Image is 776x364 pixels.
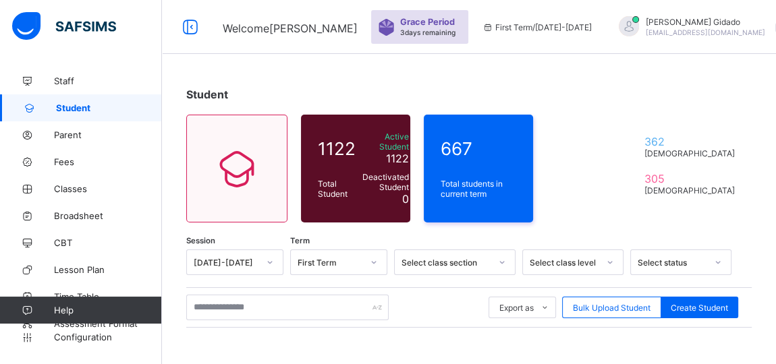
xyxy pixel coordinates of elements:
[646,28,765,36] span: [EMAIL_ADDRESS][DOMAIN_NAME]
[499,303,534,313] span: Export as
[441,138,516,159] span: 667
[362,172,409,192] span: Deactivated Student
[644,135,735,148] span: 362
[186,88,228,101] span: Student
[386,152,409,165] span: 1122
[402,192,409,206] span: 0
[54,156,162,167] span: Fees
[186,236,215,245] span: Session
[644,185,735,195] span: [DEMOGRAPHIC_DATA]
[441,179,516,199] span: Total students in current term
[54,237,162,248] span: CBT
[54,183,162,194] span: Classes
[54,291,162,302] span: Time Table
[54,305,161,315] span: Help
[482,22,592,32] span: session/term information
[400,28,455,36] span: 3 days remaining
[54,332,161,342] span: Configuration
[314,175,359,202] div: Total Student
[530,257,599,268] div: Select class level
[644,172,735,185] span: 305
[223,22,358,35] span: Welcome [PERSON_NAME]
[12,12,116,40] img: safsims
[646,17,765,27] span: [PERSON_NAME] Gidado
[54,75,162,86] span: Staff
[56,102,162,113] span: Student
[54,210,162,221] span: Broadsheet
[644,148,735,158] span: [DEMOGRAPHIC_DATA]
[194,257,258,268] div: [DATE]-[DATE]
[362,131,409,152] span: Active Student
[378,19,395,36] img: sticker-purple.71386a28dfed39d6af7621340158ba97.svg
[401,257,491,268] div: Select class section
[573,303,650,313] span: Bulk Upload Student
[298,257,362,268] div: First Term
[54,264,162,275] span: Lesson Plan
[318,138,356,159] span: 1122
[638,257,706,268] div: Select status
[54,129,162,140] span: Parent
[400,17,455,27] span: Grace Period
[290,236,310,245] span: Term
[671,303,728,313] span: Create Student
